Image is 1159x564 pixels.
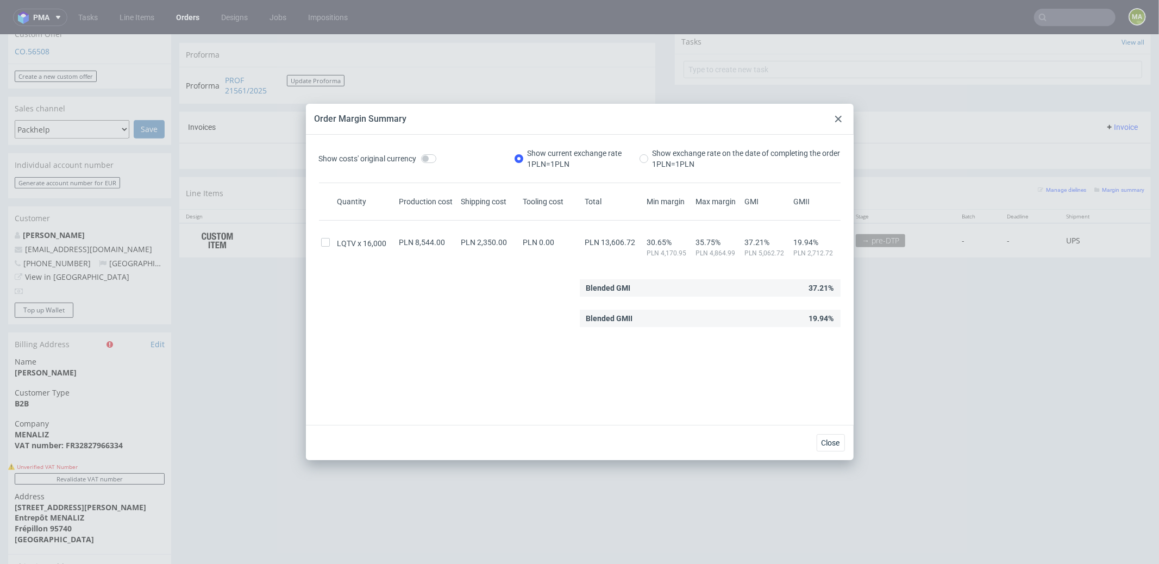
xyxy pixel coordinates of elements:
[301,175,354,189] th: LIID
[794,238,838,247] span: 19.94%
[1094,152,1144,158] small: Margin summary
[580,279,841,297] div: 37.21%
[15,268,73,283] button: Top up Wallet
[397,196,459,207] div: Production cost
[15,364,29,374] strong: B2B
[15,488,72,499] strong: Frépillon 95740
[1000,175,1060,189] th: Deadline
[585,238,636,247] span: PLN 13,606.72
[684,26,1142,43] input: Type to create new task
[1060,189,1122,223] td: UPS
[521,196,583,207] div: Tooling cost
[849,175,955,189] th: Stage
[586,310,633,327] span: Blended GMII
[15,384,165,394] span: Company
[745,249,790,258] span: PLN 5,062.72
[1060,175,1122,189] th: Shipment
[188,88,216,97] span: Invoices
[179,8,655,32] div: Proforma
[315,113,407,125] div: Order Margin Summary
[179,175,301,189] th: Design
[955,189,1000,223] td: -
[653,148,841,170] div: Show exchange rate on the date of completing the order
[1038,152,1086,158] small: Manage dielines
[335,238,397,249] div: 16,000
[528,159,622,170] div: 1 PLN = 1 PLN
[1000,189,1060,223] td: -
[15,394,49,405] strong: MENALIZ
[319,148,436,170] label: Show costs' original currency
[580,310,841,327] div: 19.94%
[179,108,1151,127] div: No invoices yet
[645,196,694,207] div: Min margin
[151,304,165,315] a: Edit
[15,467,146,478] strong: [STREET_ADDRESS][PERSON_NAME]
[15,333,77,343] strong: [PERSON_NAME]
[134,85,165,104] input: Save
[694,196,743,207] div: Max margin
[583,196,645,207] div: Total
[8,519,171,544] div: Shipping Address
[15,438,165,450] button: Revalidate VAT number
[15,353,165,364] span: Customer Type
[337,238,364,249] span: LQTV
[15,499,94,510] strong: [GEOGRAPHIC_DATA]
[335,196,397,207] div: Quantity
[186,39,222,62] td: Proforma
[647,189,706,223] td: 16000
[706,189,768,223] td: €0.20
[822,439,840,447] span: Close
[1105,88,1138,97] span: Invoice
[25,237,129,247] a: View in [GEOGRAPHIC_DATA]
[696,249,741,258] span: PLN 4,864.99
[528,148,622,170] div: Show current exchange rate
[706,175,768,189] th: Unit price
[354,189,647,223] td: Fefco 427 Reorder 180x180x70mm • Custom
[743,196,792,207] div: GMI
[792,196,841,207] div: GMII
[15,456,165,467] span: Address
[190,192,245,220] img: ico-item-custom-a8f9c3db6a5631ce2f509e228e8b95abde266dc4376634de7b166047de09ff05.png
[459,196,521,207] div: Shipping cost
[8,118,171,142] div: Individual account number
[586,279,631,297] span: Blended GMI
[461,238,508,247] span: PLN 2,350.00
[817,434,845,452] button: Close
[15,405,123,416] strong: VAT number: FR32827966334
[179,142,1151,174] div: Line Items
[15,142,120,154] button: Generate account number for EUR
[696,238,741,247] span: 35.75%
[15,36,97,47] a: Create a new custom offer
[23,195,85,205] a: [PERSON_NAME]
[955,175,1000,189] th: Batch
[647,249,692,258] span: PLN 4,170.95
[15,478,84,488] strong: Entrepôt MENALIZ
[681,2,701,12] span: Tasks
[794,249,838,258] span: PLN 2,712.72
[745,238,790,247] span: 37.21%
[308,200,326,211] a: LQTV
[399,238,446,247] span: PLN 8,544.00
[17,428,78,436] span: Unverified VAT Number
[225,40,287,61] a: PROF 21561/2025
[25,209,152,220] a: [EMAIL_ADDRESS][DOMAIN_NAME]
[1122,3,1144,12] a: View all
[856,199,905,212] div: → pre-DTP
[15,322,165,333] span: Name
[768,175,849,189] th: Net Total
[287,40,344,52] button: Update Proforma
[775,200,843,211] p: €3,200.00
[99,223,185,234] span: [GEOGRAPHIC_DATA]
[8,298,171,322] div: Billing Address
[8,172,171,196] div: Customer
[1101,86,1142,99] button: Invoice
[523,238,555,247] span: PLN 0.00
[653,159,841,170] div: 1 PLN = 1 PLN
[15,223,91,234] span: [PHONE_NUMBER]
[647,175,706,189] th: Quant.
[8,62,171,86] div: Sales channel
[354,175,647,189] th: Specs
[647,238,692,247] span: 30.65%
[8,429,15,435] img: warning.png
[15,11,49,22] a: CO.56508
